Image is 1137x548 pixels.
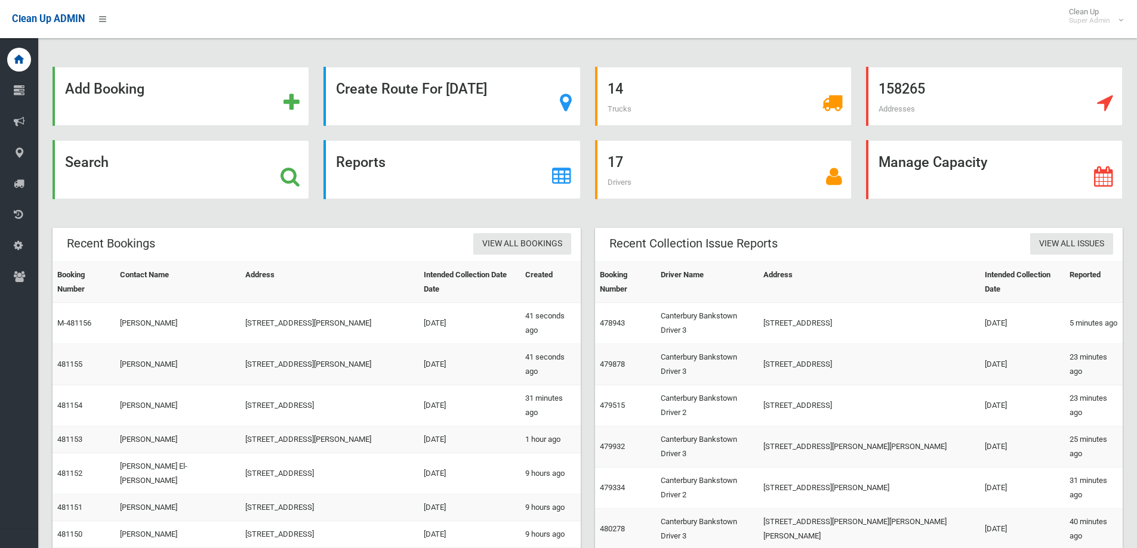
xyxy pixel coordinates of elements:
td: [DATE] [419,385,520,426]
td: 9 hours ago [520,494,581,521]
strong: 158265 [879,81,925,97]
a: Add Booking [53,67,309,126]
th: Contact Name [115,262,241,303]
td: [STREET_ADDRESS][PERSON_NAME] [759,467,980,509]
td: [STREET_ADDRESS] [759,385,980,426]
td: [DATE] [980,344,1064,385]
td: [DATE] [980,385,1064,426]
td: Canterbury Bankstown Driver 3 [656,344,759,385]
strong: Create Route For [DATE] [336,81,487,97]
a: 481150 [57,530,82,538]
td: [STREET_ADDRESS][PERSON_NAME] [241,344,419,385]
td: [DATE] [419,494,520,521]
small: Super Admin [1069,16,1110,25]
td: [STREET_ADDRESS][PERSON_NAME] [241,303,419,344]
th: Booking Number [53,262,115,303]
td: [PERSON_NAME] [115,385,241,426]
a: 17 Drivers [595,140,852,199]
th: Intended Collection Date Date [419,262,520,303]
td: 31 minutes ago [520,385,581,426]
a: 481153 [57,435,82,444]
td: 25 minutes ago [1065,426,1123,467]
td: Canterbury Bankstown Driver 2 [656,385,759,426]
a: Search [53,140,309,199]
td: [DATE] [419,426,520,453]
header: Recent Bookings [53,232,170,255]
a: Manage Capacity [866,140,1123,199]
td: [DATE] [419,453,520,494]
td: [STREET_ADDRESS] [241,385,419,426]
td: [PERSON_NAME] [115,494,241,521]
a: 481151 [57,503,82,512]
span: Clean Up ADMIN [12,13,85,24]
th: Intended Collection Date [980,262,1064,303]
td: 41 seconds ago [520,303,581,344]
a: 478943 [600,318,625,327]
a: 158265 Addresses [866,67,1123,126]
td: [STREET_ADDRESS] [759,344,980,385]
span: Drivers [608,178,631,187]
td: [PERSON_NAME] [115,303,241,344]
header: Recent Collection Issue Reports [595,232,792,255]
a: 479515 [600,401,625,410]
a: 479334 [600,483,625,492]
strong: 17 [608,154,623,171]
span: Trucks [608,104,631,113]
td: [DATE] [980,303,1064,344]
a: 481155 [57,360,82,369]
td: Canterbury Bankstown Driver 2 [656,467,759,509]
td: [PERSON_NAME] [115,426,241,453]
td: 41 seconds ago [520,344,581,385]
td: [PERSON_NAME] El-[PERSON_NAME] [115,453,241,494]
a: 479932 [600,442,625,451]
th: Booking Number [595,262,657,303]
th: Created [520,262,581,303]
span: Clean Up [1063,7,1122,25]
td: [STREET_ADDRESS][PERSON_NAME] [241,426,419,453]
td: Canterbury Bankstown Driver 3 [656,426,759,467]
td: [PERSON_NAME] [115,344,241,385]
td: [DATE] [419,303,520,344]
td: [STREET_ADDRESS][PERSON_NAME][PERSON_NAME] [759,426,980,467]
td: [DATE] [980,426,1064,467]
a: Reports [323,140,580,199]
td: 23 minutes ago [1065,344,1123,385]
a: 479878 [600,360,625,369]
strong: Search [65,154,109,171]
a: View All Issues [1030,233,1113,255]
td: 5 minutes ago [1065,303,1123,344]
td: 31 minutes ago [1065,467,1123,509]
a: Create Route For [DATE] [323,67,580,126]
a: 481152 [57,469,82,478]
td: [DATE] [419,521,520,548]
td: Canterbury Bankstown Driver 3 [656,303,759,344]
th: Address [759,262,980,303]
td: 9 hours ago [520,521,581,548]
td: 1 hour ago [520,426,581,453]
a: 480278 [600,524,625,533]
td: [DATE] [419,344,520,385]
td: 9 hours ago [520,453,581,494]
a: 481154 [57,401,82,410]
td: [DATE] [980,467,1064,509]
a: View All Bookings [473,233,571,255]
td: [STREET_ADDRESS] [241,521,419,548]
strong: 14 [608,81,623,97]
td: 23 minutes ago [1065,385,1123,426]
a: 14 Trucks [595,67,852,126]
td: [STREET_ADDRESS] [241,494,419,521]
strong: Reports [336,154,386,171]
a: M-481156 [57,318,91,327]
strong: Add Booking [65,81,144,97]
span: Addresses [879,104,915,113]
th: Reported [1065,262,1123,303]
th: Address [241,262,419,303]
th: Driver Name [656,262,759,303]
strong: Manage Capacity [879,154,987,171]
td: [STREET_ADDRESS] [759,303,980,344]
td: [STREET_ADDRESS] [241,453,419,494]
td: [PERSON_NAME] [115,521,241,548]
